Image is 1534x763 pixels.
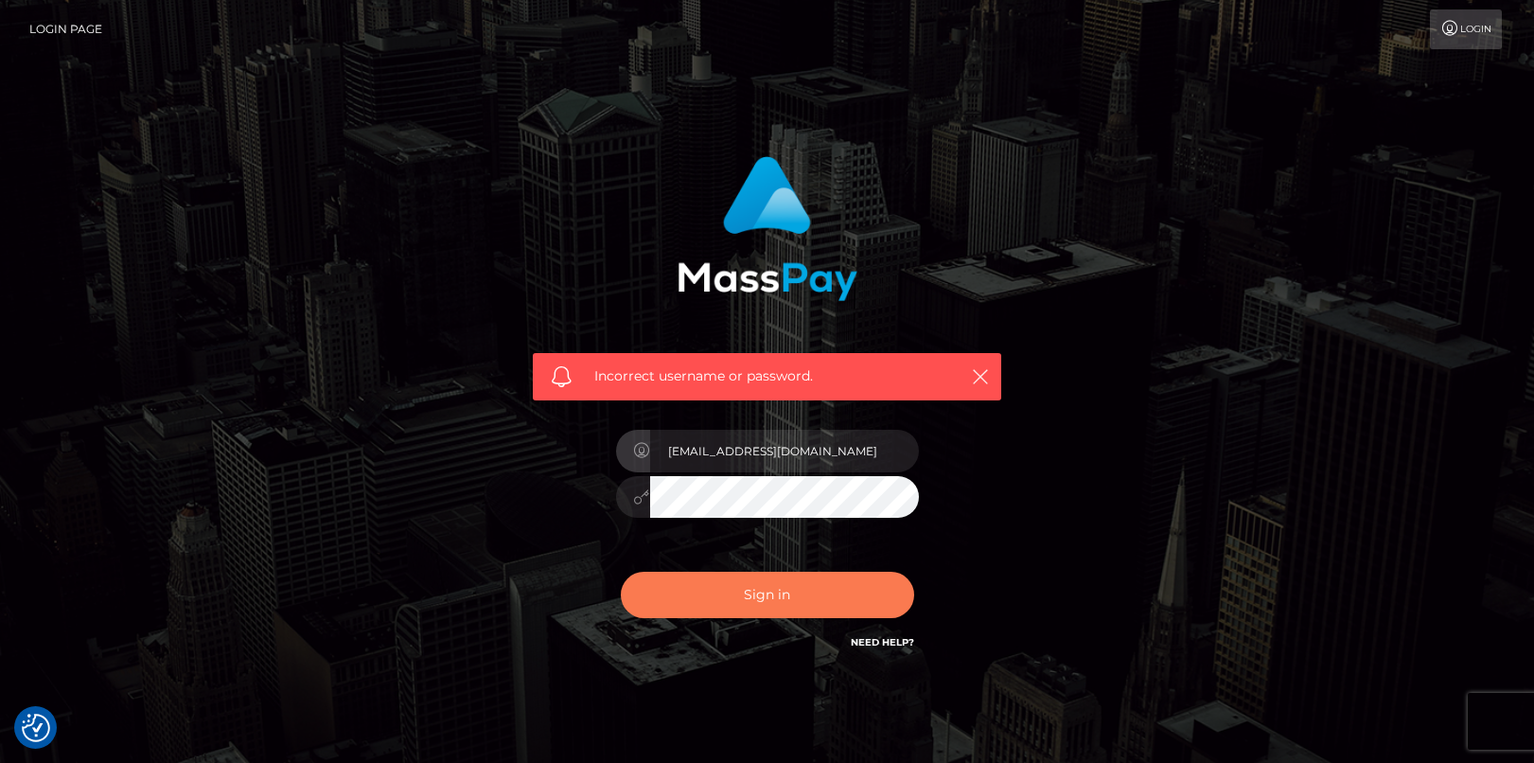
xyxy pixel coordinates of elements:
button: Consent Preferences [22,714,50,742]
input: Username... [650,430,919,472]
a: Login [1430,9,1502,49]
a: Need Help? [851,636,914,648]
a: Login Page [29,9,102,49]
img: Revisit consent button [22,714,50,742]
span: Incorrect username or password. [594,366,940,386]
img: MassPay Login [678,156,857,301]
button: Sign in [621,572,914,618]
